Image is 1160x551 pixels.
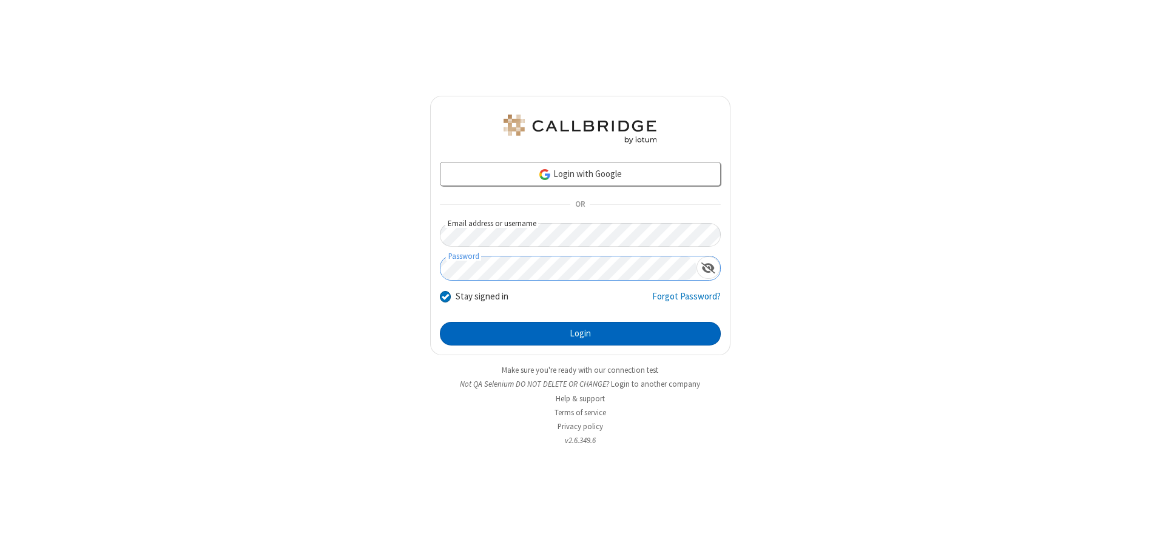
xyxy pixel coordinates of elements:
input: Password [440,256,696,280]
li: Not QA Selenium DO NOT DELETE OR CHANGE? [430,378,730,390]
label: Stay signed in [456,290,508,304]
img: google-icon.png [538,168,551,181]
a: Make sure you're ready with our connection test [502,365,658,375]
input: Email address or username [440,223,721,247]
a: Terms of service [555,407,606,418]
a: Privacy policy [558,421,603,432]
div: Show password [696,256,720,279]
button: Login to another company [611,378,700,390]
img: QA Selenium DO NOT DELETE OR CHANGE [501,115,659,144]
a: Login with Google [440,162,721,186]
button: Login [440,322,721,346]
span: OR [570,196,590,213]
a: Help & support [556,393,605,404]
a: Forgot Password? [652,290,721,313]
li: v2.6.349.6 [430,435,730,446]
